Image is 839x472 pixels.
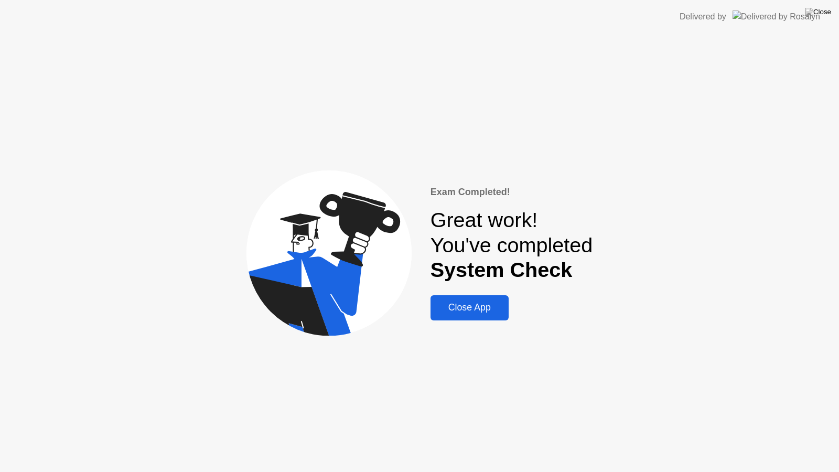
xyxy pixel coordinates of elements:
[431,185,593,199] div: Exam Completed!
[431,295,509,320] button: Close App
[434,302,505,313] div: Close App
[805,8,831,16] img: Close
[431,208,593,283] div: Great work! You've completed
[680,10,726,23] div: Delivered by
[733,10,820,23] img: Delivered by Rosalyn
[431,258,573,281] b: System Check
